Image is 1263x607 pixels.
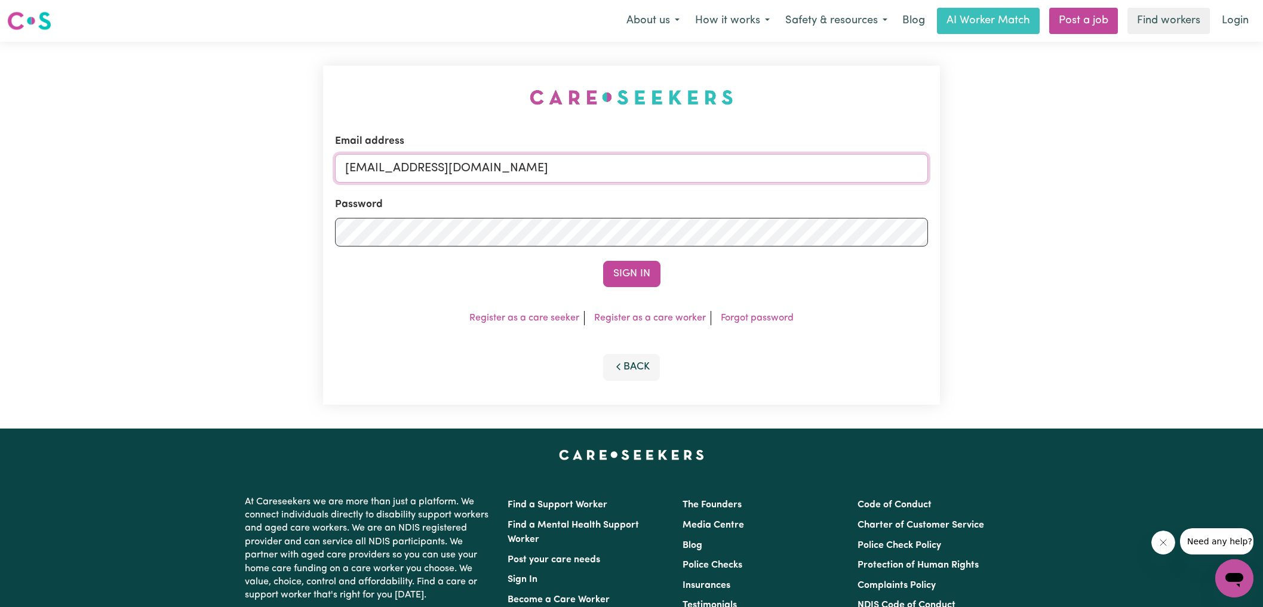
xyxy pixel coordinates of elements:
[683,541,702,550] a: Blog
[687,8,778,33] button: How it works
[508,595,610,605] a: Become a Care Worker
[1215,8,1256,34] a: Login
[508,500,607,510] a: Find a Support Worker
[7,7,51,35] a: Careseekers logo
[335,197,383,212] label: Password
[335,134,404,149] label: Email address
[1180,528,1253,554] iframe: Message from company
[858,581,936,590] a: Complaints Policy
[245,491,493,607] p: At Careseekers we are more than just a platform. We connect individuals directly to disability su...
[469,313,579,323] a: Register as a care seeker
[1127,8,1210,34] a: Find workers
[7,10,51,32] img: Careseekers logo
[508,520,639,544] a: Find a Mental Health Support Worker
[1151,531,1175,554] iframe: Close message
[858,541,941,550] a: Police Check Policy
[1049,8,1118,34] a: Post a job
[683,500,742,510] a: The Founders
[858,500,932,510] a: Code of Conduct
[603,261,660,287] button: Sign In
[559,450,704,460] a: Careseekers home page
[508,555,600,565] a: Post your care needs
[858,520,984,530] a: Charter of Customer Service
[937,8,1040,34] a: AI Worker Match
[1215,559,1253,597] iframe: Button to launch messaging window
[721,313,794,323] a: Forgot password
[895,8,932,34] a: Blog
[335,154,929,183] input: Email address
[683,560,742,570] a: Police Checks
[683,520,744,530] a: Media Centre
[683,581,730,590] a: Insurances
[603,354,660,380] button: Back
[594,313,706,323] a: Register as a care worker
[619,8,687,33] button: About us
[858,560,979,570] a: Protection of Human Rights
[778,8,895,33] button: Safety & resources
[508,575,537,584] a: Sign In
